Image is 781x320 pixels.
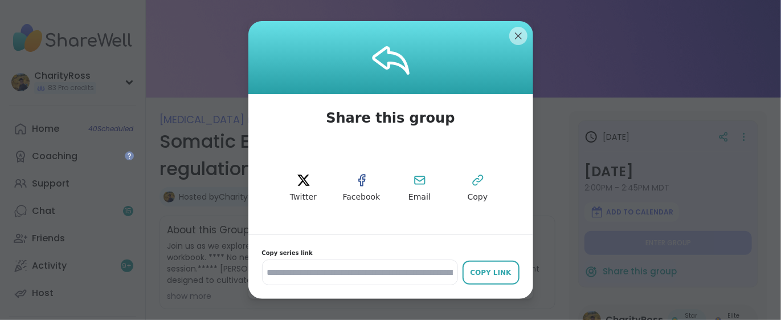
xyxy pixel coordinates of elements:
span: Copy [468,192,488,203]
span: Email [408,192,431,203]
span: Twitter [290,192,317,203]
button: facebook [336,163,387,214]
button: twitter [278,163,329,214]
button: Copy [452,163,504,214]
button: Copy Link [463,261,520,285]
span: Facebook [343,192,381,203]
button: Facebook [336,163,387,214]
iframe: Spotlight [125,151,134,160]
div: Copy Link [468,268,514,278]
span: Copy series link [262,249,520,257]
button: Twitter [278,163,329,214]
button: Email [394,163,445,214]
span: Share this group [312,94,468,142]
